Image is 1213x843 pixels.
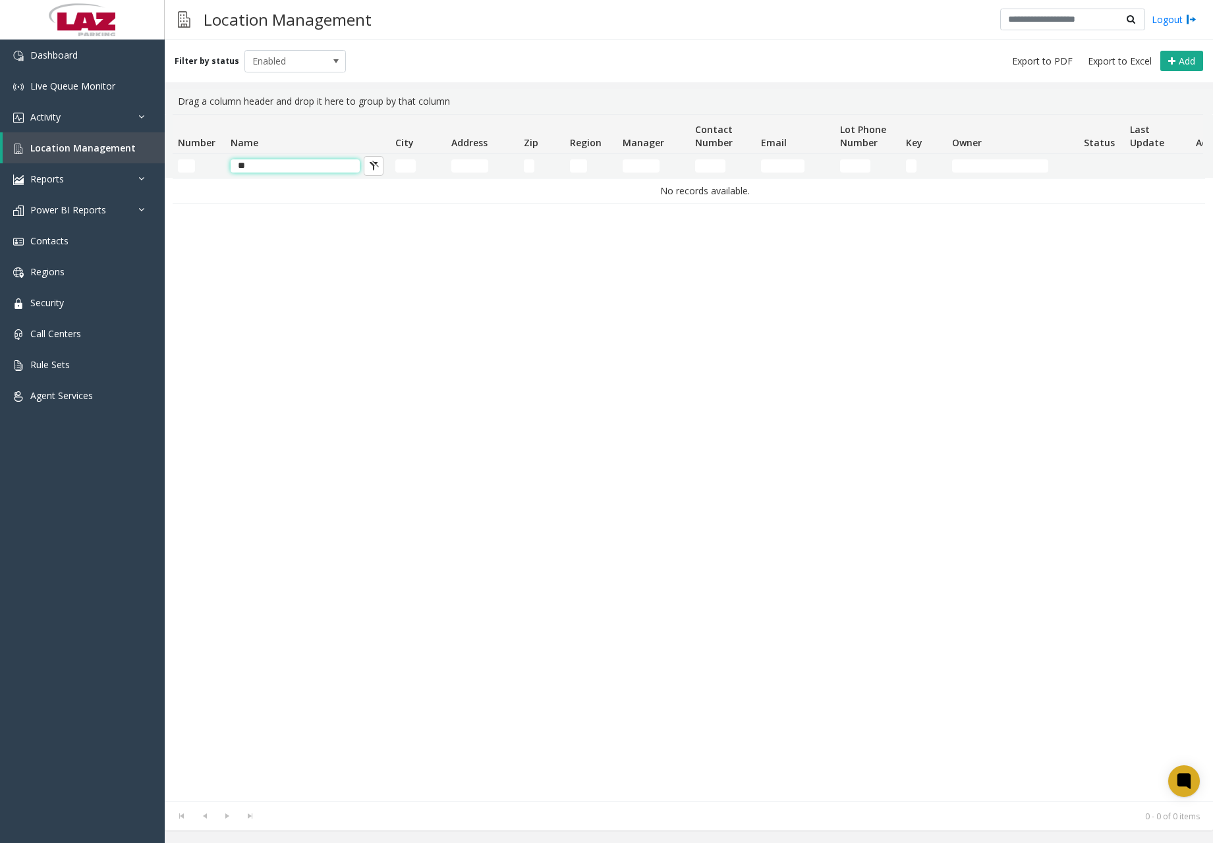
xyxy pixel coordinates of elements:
td: Name Filter [225,154,390,178]
span: Dashboard [30,49,78,61]
span: Agent Services [30,389,93,402]
button: Add [1160,51,1203,72]
img: 'icon' [13,329,24,340]
span: Power BI Reports [30,204,106,216]
span: Activity [30,111,61,123]
span: Owner [952,136,982,149]
span: City [395,136,414,149]
span: Contact Number [695,123,733,149]
span: Enabled [245,51,325,72]
span: Regions [30,265,65,278]
img: 'icon' [13,51,24,61]
input: Name Filter [231,159,360,173]
img: 'icon' [13,175,24,185]
span: Live Queue Monitor [30,80,115,92]
input: Key Filter [906,159,917,173]
span: Contacts [30,234,69,247]
button: Export to Excel [1083,52,1157,70]
img: 'icon' [13,113,24,123]
img: 'icon' [13,144,24,154]
img: 'icon' [13,360,24,371]
input: City Filter [395,159,416,173]
span: Call Centers [30,327,81,340]
h3: Location Management [197,3,378,36]
span: Manager [623,136,664,149]
td: Owner Filter [947,154,1079,178]
div: Drag a column header and drop it here to group by that column [173,89,1205,114]
td: Manager Filter [617,154,690,178]
img: logout [1186,13,1197,26]
input: Lot Phone Number Filter [840,159,870,173]
span: Key [906,136,922,149]
span: Address [451,136,488,149]
img: 'icon' [13,205,24,216]
span: Location Management [30,142,136,154]
td: Address Filter [446,154,519,178]
span: Region [570,136,602,149]
th: Status [1079,115,1125,154]
input: Contact Number Filter [695,159,725,173]
label: Filter by status [175,55,239,67]
span: Add [1179,55,1195,67]
td: City Filter [390,154,446,178]
input: Number Filter [178,159,195,173]
td: Email Filter [756,154,835,178]
span: Rule Sets [30,358,70,371]
td: Zip Filter [519,154,565,178]
span: Email [761,136,787,149]
img: 'icon' [13,391,24,402]
span: Last Update [1130,123,1164,149]
input: Region Filter [570,159,587,173]
input: Email Filter [761,159,804,173]
input: Manager Filter [623,159,660,173]
a: Location Management [3,132,165,163]
button: Export to PDF [1007,52,1078,70]
span: Export to Excel [1088,55,1152,68]
span: Security [30,296,64,309]
span: Name [231,136,258,149]
img: 'icon' [13,82,24,92]
td: Number Filter [173,154,225,178]
td: Region Filter [565,154,617,178]
td: Last Update Filter [1125,154,1191,178]
input: Zip Filter [524,159,534,173]
input: Address Filter [451,159,488,173]
span: Number [178,136,215,149]
td: Status Filter [1079,154,1125,178]
img: 'icon' [13,236,24,247]
img: pageIcon [178,3,190,36]
div: Data table [165,114,1213,801]
span: Export to PDF [1012,55,1073,68]
kendo-pager-info: 0 - 0 of 0 items [269,811,1200,822]
td: Contact Number Filter [690,154,756,178]
td: Lot Phone Number Filter [835,154,901,178]
span: Lot Phone Number [840,123,886,149]
button: Clear [364,156,383,176]
img: 'icon' [13,267,24,278]
td: Key Filter [901,154,947,178]
span: Zip [524,136,538,149]
input: Owner Filter [952,159,1048,173]
img: 'icon' [13,298,24,309]
span: Reports [30,173,64,185]
a: Logout [1152,13,1197,26]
